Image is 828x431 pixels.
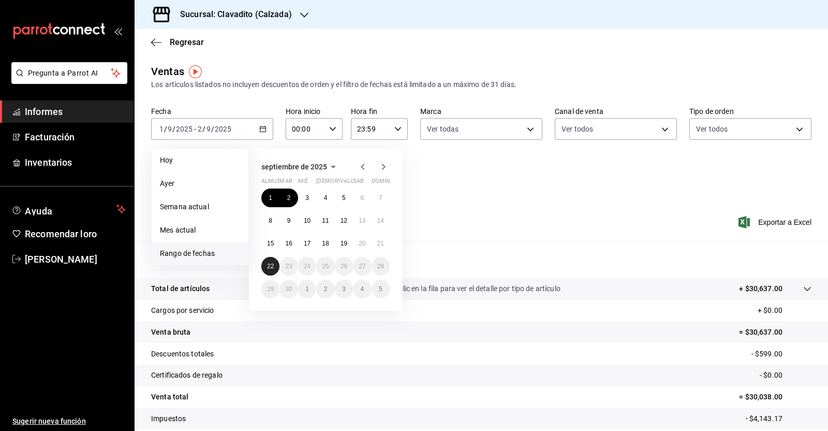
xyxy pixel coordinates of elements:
button: 3 de octubre de 2025 [335,280,353,298]
font: 24 [304,263,310,270]
abbr: 4 de septiembre de 2025 [324,194,328,202]
abbr: 20 de septiembre de 2025 [359,240,365,247]
abbr: 1 de octubre de 2025 [305,285,309,293]
abbr: 1 de septiembre de 2025 [269,194,272,202]
font: - $0.00 [760,371,782,379]
abbr: martes [279,178,292,189]
abbr: 5 de septiembre de 2025 [342,194,346,202]
font: Mes actual [160,226,196,234]
abbr: 23 de septiembre de 2025 [285,263,292,270]
font: Cargos por servicio [151,306,214,314]
font: 14 [377,217,384,224]
abbr: 5 de octubre de 2025 [379,285,382,293]
font: 15 [267,240,274,247]
font: Ventas [151,65,184,78]
font: Hora fin [351,107,377,116]
font: Regresar [170,37,204,47]
font: Inventarios [25,157,72,168]
font: Ayer [160,179,175,188]
button: septiembre de 2025 [261,161,339,173]
font: [PERSON_NAME] [25,254,97,265]
font: 16 [285,240,292,247]
abbr: 21 de septiembre de 2025 [377,240,384,247]
button: 7 de septiembre de 2025 [372,189,390,207]
button: 11 de septiembre de 2025 [316,211,334,230]
abbr: 18 de septiembre de 2025 [322,240,329,247]
font: 1 [305,285,309,293]
abbr: 3 de octubre de 2025 [342,285,346,293]
font: 2 [324,285,328,293]
font: / [202,125,205,133]
font: 4 [360,285,364,293]
abbr: miércoles [298,178,308,189]
button: 29 de septiembre de 2025 [261,280,279,298]
button: 4 de septiembre de 2025 [316,189,334,207]
font: = $30,637.00 [739,328,782,336]
input: ---- [175,125,193,133]
font: rivalizar [335,178,363,184]
font: 27 [359,263,365,270]
font: 7 [379,194,382,202]
button: 1 de octubre de 2025 [298,280,316,298]
font: Ayuda [25,206,53,217]
font: - $599.00 [751,350,782,358]
font: Venta total [151,393,188,401]
font: Exportar a Excel [758,218,811,226]
font: 29 [267,285,274,293]
button: 16 de septiembre de 2025 [279,234,298,253]
font: Pregunta a Parrot AI [28,69,98,77]
font: 6 [360,194,364,202]
button: Pregunta a Parrot AI [11,62,127,84]
button: 12 de septiembre de 2025 [335,211,353,230]
font: Descuentos totales [151,350,214,358]
button: 4 de octubre de 2025 [353,280,371,298]
abbr: 25 de septiembre de 2025 [322,263,329,270]
abbr: jueves [316,178,377,189]
a: Pregunta a Parrot AI [7,75,127,86]
button: 24 de septiembre de 2025 [298,257,316,276]
input: -- [167,125,172,133]
button: 5 de octubre de 2025 [372,280,390,298]
font: Total de artículos [151,284,210,293]
input: ---- [214,125,232,133]
font: Hora inicio [286,107,320,116]
abbr: 15 de septiembre de 2025 [267,240,274,247]
button: 21 de septiembre de 2025 [372,234,390,253]
font: mié [298,178,308,184]
font: Hoy [160,156,173,164]
input: -- [197,125,202,133]
font: Tipo de orden [689,107,734,116]
font: Fecha [151,107,171,116]
font: Impuestos [151,414,186,423]
button: 15 de septiembre de 2025 [261,234,279,253]
button: Regresar [151,37,204,47]
button: Marcador de información sobre herramientas [189,65,202,78]
font: 13 [359,217,365,224]
font: / [211,125,214,133]
font: almuerzo [261,178,292,184]
button: 20 de septiembre de 2025 [353,234,371,253]
font: Ver todos [561,125,593,133]
font: 4 [324,194,328,202]
button: 28 de septiembre de 2025 [372,257,390,276]
font: 8 [269,217,272,224]
abbr: 6 de septiembre de 2025 [360,194,364,202]
button: 17 de septiembre de 2025 [298,234,316,253]
abbr: 2 de septiembre de 2025 [287,194,291,202]
button: 19 de septiembre de 2025 [335,234,353,253]
font: dominio [372,178,396,184]
abbr: 13 de septiembre de 2025 [359,217,365,224]
font: + $30,637.00 [739,284,782,293]
abbr: 28 de septiembre de 2025 [377,263,384,270]
font: 12 [341,217,347,224]
font: 9 [287,217,291,224]
abbr: 7 de septiembre de 2025 [379,194,382,202]
abbr: 11 de septiembre de 2025 [322,217,329,224]
button: 8 de septiembre de 2025 [261,211,279,230]
abbr: 22 de septiembre de 2025 [267,263,274,270]
abbr: 8 de septiembre de 2025 [269,217,272,224]
button: 2 de septiembre de 2025 [279,189,298,207]
button: 10 de septiembre de 2025 [298,211,316,230]
font: = $30,038.00 [739,393,782,401]
button: 13 de septiembre de 2025 [353,211,371,230]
